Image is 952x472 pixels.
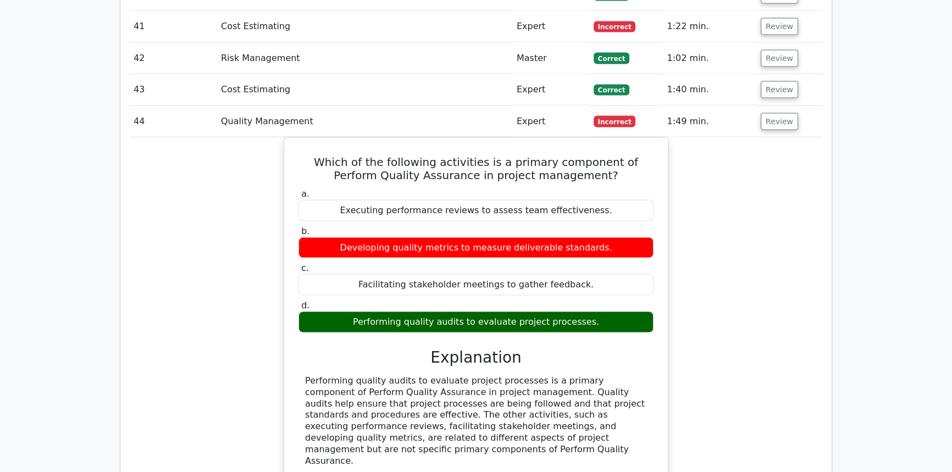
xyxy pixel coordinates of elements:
[297,156,655,182] h5: Which of the following activities is a primary component of Perform Quality Assurance in project ...
[129,106,217,137] td: 44
[217,74,512,105] td: Cost Estimating
[217,11,512,42] td: Cost Estimating
[594,85,629,96] span: Correct
[594,21,636,32] span: Incorrect
[217,43,512,74] td: Risk Management
[298,200,654,221] div: Executing performance reviews to assess team effectiveness.
[594,116,636,127] span: Incorrect
[512,74,589,105] td: Expert
[662,11,756,42] td: 1:22 min.
[761,18,798,35] button: Review
[662,106,756,137] td: 1:49 min.
[129,11,217,42] td: 41
[129,74,217,105] td: 43
[305,348,647,367] h3: Explanation
[298,274,654,296] div: Facilitating stakeholder meetings to gather feedback.
[298,312,654,333] div: Performing quality audits to evaluate project processes.
[761,81,798,98] button: Review
[512,106,589,137] td: Expert
[662,74,756,105] td: 1:40 min.
[761,50,798,67] button: Review
[301,263,309,273] span: c.
[512,43,589,74] td: Master
[512,11,589,42] td: Expert
[301,188,309,199] span: a.
[301,226,309,236] span: b.
[129,43,217,74] td: 42
[594,53,629,64] span: Correct
[761,113,798,130] button: Review
[298,237,654,259] div: Developing quality metrics to measure deliverable standards.
[662,43,756,74] td: 1:02 min.
[301,300,309,310] span: d.
[217,106,512,137] td: Quality Management
[305,375,647,467] div: Performing quality audits to evaluate project processes is a primary component of Perform Quality...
